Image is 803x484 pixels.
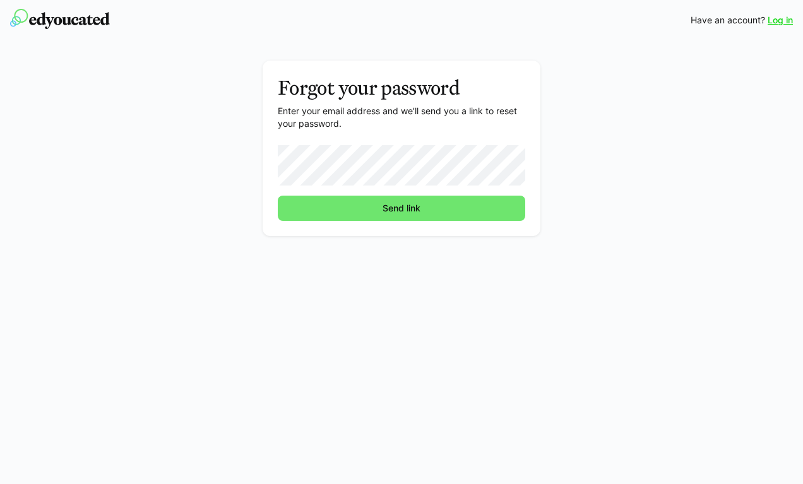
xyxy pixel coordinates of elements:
button: Send link [278,196,525,221]
a: Log in [768,14,793,27]
h3: Forgot your password [278,76,525,100]
span: Send link [381,202,422,215]
img: edyoucated [10,9,110,29]
p: Enter your email address and we’ll send you a link to reset your password. [278,105,525,130]
span: Have an account? [691,14,765,27]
